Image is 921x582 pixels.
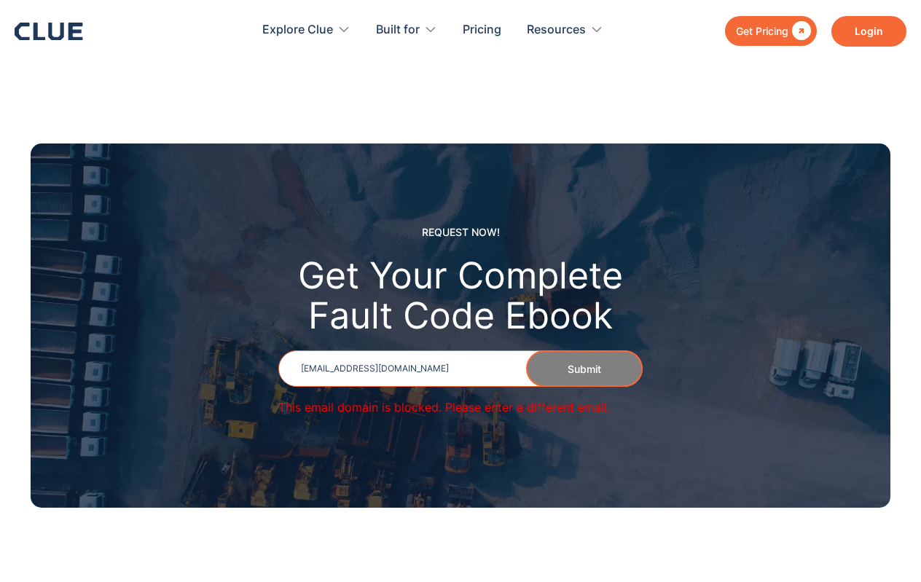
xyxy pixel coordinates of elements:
div: Get Your Complete Fault Code Ebook [298,256,623,336]
a: Pricing [463,7,501,53]
div: Explore Clue [262,7,333,53]
div: Built for [376,7,437,53]
div:  [788,22,811,40]
div: Built for [376,7,420,53]
div: REQUEST NOW! [422,223,500,241]
div: Resources [527,7,603,53]
a: Login [831,16,906,47]
div: Get Pricing [736,22,788,40]
div: Explore Clue [262,7,350,53]
a: Get Pricing [725,16,817,46]
p: This email domain is blocked. Please enter a different email. [278,398,610,417]
input: Enter your E-mail [278,350,643,387]
button: Submit [526,350,643,387]
div: Resources [527,7,586,53]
